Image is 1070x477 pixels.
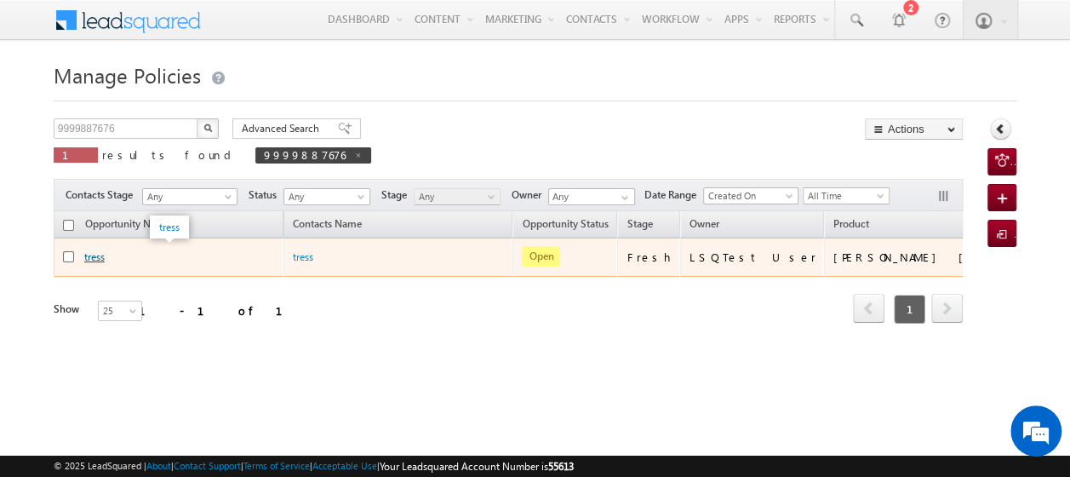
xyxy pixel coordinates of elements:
[415,189,495,204] span: Any
[704,188,792,204] span: Created On
[249,187,283,203] span: Status
[804,188,884,204] span: All Time
[293,250,313,263] a: tress
[77,215,179,237] a: Opportunity Name
[627,250,672,265] div: Fresh
[931,296,963,323] a: next
[264,147,346,162] span: 9999887676
[380,460,574,473] span: Your Leadsquared Account Number is
[284,189,365,204] span: Any
[931,294,963,323] span: next
[242,121,324,136] span: Advanced Search
[54,458,574,474] span: © 2025 LeadSquared | | | | |
[853,294,884,323] span: prev
[66,187,140,203] span: Contacts Stage
[513,215,616,237] a: Opportunity Status
[54,302,84,317] div: Show
[203,124,212,132] img: Search
[853,296,884,323] a: prev
[381,187,414,203] span: Stage
[63,220,74,231] input: Check all records
[62,147,89,162] span: 1
[142,188,237,205] a: Any
[612,189,633,206] a: Show All Items
[284,215,370,237] span: Contacts Name
[98,301,142,321] a: 25
[833,217,869,230] span: Product
[159,221,180,233] a: tress
[85,217,170,230] span: Opportunity Name
[139,301,303,320] div: 1 - 1 of 1
[627,217,652,230] span: Stage
[894,295,925,324] span: 1
[54,61,201,89] span: Manage Policies
[146,460,171,471] a: About
[84,250,105,263] a: tress
[825,215,878,237] a: Product
[618,215,661,237] a: Stage
[644,187,703,203] span: Date Range
[548,460,574,473] span: 55613
[865,118,963,140] button: Actions
[243,460,310,471] a: Terms of Service
[312,460,377,471] a: Acceptable Use
[833,250,1004,265] div: [PERSON_NAME] [PERSON_NAME] Plan
[512,187,548,203] span: Owner
[174,460,241,471] a: Contact Support
[522,246,560,267] span: Open
[703,187,798,204] a: Created On
[803,187,890,204] a: All Time
[102,147,237,162] span: results found
[689,217,719,230] span: Owner
[99,303,144,319] span: 25
[414,188,501,205] a: Any
[548,188,635,205] input: Type to Search
[143,189,232,204] span: Any
[283,188,370,205] a: Any
[689,250,816,265] div: LSQTest User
